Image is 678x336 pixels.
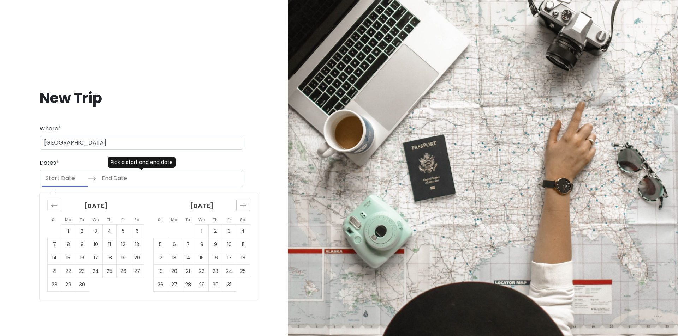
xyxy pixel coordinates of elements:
td: Choose Wednesday, September 17, 2025 as your check-in date. It’s available. [89,251,103,265]
td: Choose Thursday, September 11, 2025 as your check-in date. It’s available. [103,238,117,251]
td: Choose Friday, October 24, 2025 as your check-in date. It’s available. [222,265,236,278]
td: Choose Sunday, October 12, 2025 as your check-in date. It’s available. [154,251,167,265]
td: Choose Friday, October 3, 2025 as your check-in date. It’s available. [222,225,236,238]
small: Th [107,217,112,222]
small: Su [158,217,163,222]
small: Fr [227,217,231,222]
td: Choose Monday, October 13, 2025 as your check-in date. It’s available. [167,251,181,265]
td: Choose Monday, September 1, 2025 as your check-in date. It’s available. [61,225,75,238]
small: Mo [171,217,177,222]
small: We [198,217,205,222]
td: Choose Thursday, October 9, 2025 as your check-in date. It’s available. [209,238,222,251]
td: Choose Saturday, September 27, 2025 as your check-in date. It’s available. [130,265,144,278]
small: Th [213,217,218,222]
td: Choose Monday, October 20, 2025 as your check-in date. It’s available. [167,265,181,278]
label: Dates [40,158,59,167]
td: Choose Monday, September 15, 2025 as your check-in date. It’s available. [61,251,75,265]
small: Sa [134,217,139,222]
div: Move forward to switch to the next month. [236,200,250,211]
td: Choose Monday, October 27, 2025 as your check-in date. It’s available. [167,278,181,292]
td: Choose Tuesday, October 7, 2025 as your check-in date. It’s available. [181,238,195,251]
td: Choose Tuesday, October 21, 2025 as your check-in date. It’s available. [181,265,195,278]
td: Choose Sunday, September 7, 2025 as your check-in date. It’s available. [48,238,61,251]
td: Choose Wednesday, September 10, 2025 as your check-in date. It’s available. [89,238,103,251]
td: Choose Saturday, September 20, 2025 as your check-in date. It’s available. [130,251,144,265]
td: Choose Sunday, October 19, 2025 as your check-in date. It’s available. [154,265,167,278]
td: Choose Thursday, September 4, 2025 as your check-in date. It’s available. [103,225,117,238]
td: Choose Thursday, October 16, 2025 as your check-in date. It’s available. [209,251,222,265]
td: Choose Friday, September 26, 2025 as your check-in date. It’s available. [117,265,130,278]
td: Choose Friday, October 31, 2025 as your check-in date. It’s available. [222,278,236,292]
td: Choose Sunday, September 14, 2025 as your check-in date. It’s available. [48,251,61,265]
td: Choose Tuesday, September 16, 2025 as your check-in date. It’s available. [75,251,89,265]
small: Mo [65,217,71,222]
td: Choose Wednesday, October 15, 2025 as your check-in date. It’s available. [195,251,209,265]
small: Fr [121,217,125,222]
td: Choose Sunday, September 21, 2025 as your check-in date. It’s available. [48,265,61,278]
td: Choose Monday, October 6, 2025 as your check-in date. It’s available. [167,238,181,251]
td: Choose Wednesday, October 8, 2025 as your check-in date. It’s available. [195,238,209,251]
strong: [DATE] [190,201,213,210]
td: Choose Thursday, September 18, 2025 as your check-in date. It’s available. [103,251,117,265]
td: Choose Sunday, September 28, 2025 as your check-in date. It’s available. [48,278,61,292]
input: City (e.g., New York) [40,136,243,150]
td: Choose Tuesday, October 28, 2025 as your check-in date. It’s available. [181,278,195,292]
td: Choose Sunday, October 5, 2025 as your check-in date. It’s available. [154,238,167,251]
td: Choose Friday, October 17, 2025 as your check-in date. It’s available. [222,251,236,265]
td: Choose Wednesday, September 24, 2025 as your check-in date. It’s available. [89,265,103,278]
td: Choose Thursday, October 2, 2025 as your check-in date. It’s available. [209,225,222,238]
td: Choose Thursday, October 23, 2025 as your check-in date. It’s available. [209,265,222,278]
td: Choose Friday, September 19, 2025 as your check-in date. It’s available. [117,251,130,265]
td: Choose Saturday, September 13, 2025 as your check-in date. It’s available. [130,238,144,251]
td: Choose Wednesday, October 29, 2025 as your check-in date. It’s available. [195,278,209,292]
td: Choose Monday, September 29, 2025 as your check-in date. It’s available. [61,278,75,292]
td: Choose Wednesday, October 22, 2025 as your check-in date. It’s available. [195,265,209,278]
td: Choose Monday, September 22, 2025 as your check-in date. It’s available. [61,265,75,278]
h1: New Trip [40,89,243,107]
td: Choose Tuesday, September 23, 2025 as your check-in date. It’s available. [75,265,89,278]
td: Choose Saturday, October 11, 2025 as your check-in date. It’s available. [236,238,250,251]
small: Sa [240,217,245,222]
td: Choose Monday, September 8, 2025 as your check-in date. It’s available. [61,238,75,251]
label: Where [40,124,61,133]
td: Choose Friday, September 5, 2025 as your check-in date. It’s available. [117,225,130,238]
td: Choose Friday, September 12, 2025 as your check-in date. It’s available. [117,238,130,251]
td: Choose Saturday, October 18, 2025 as your check-in date. It’s available. [236,251,250,265]
td: Choose Wednesday, September 3, 2025 as your check-in date. It’s available. [89,225,103,238]
small: We [93,217,99,222]
div: Calendar [40,193,258,300]
td: Choose Sunday, October 26, 2025 as your check-in date. It’s available. [154,278,167,292]
td: Choose Tuesday, September 9, 2025 as your check-in date. It’s available. [75,238,89,251]
td: Choose Thursday, October 30, 2025 as your check-in date. It’s available. [209,278,222,292]
td: Choose Friday, October 10, 2025 as your check-in date. It’s available. [222,238,236,251]
strong: [DATE] [84,201,107,210]
td: Choose Tuesday, September 2, 2025 as your check-in date. It’s available. [75,225,89,238]
div: Move backward to switch to the previous month. [47,200,61,211]
td: Choose Saturday, October 4, 2025 as your check-in date. It’s available. [236,225,250,238]
small: Tu [79,217,84,222]
div: Pick a start and end date [108,157,176,167]
input: Start Date [42,170,88,187]
input: End Date [98,170,144,187]
td: Choose Saturday, September 6, 2025 as your check-in date. It’s available. [130,225,144,238]
small: Su [52,217,57,222]
td: Choose Tuesday, October 14, 2025 as your check-in date. It’s available. [181,251,195,265]
small: Tu [185,217,190,222]
td: Choose Saturday, October 25, 2025 as your check-in date. It’s available. [236,265,250,278]
td: Choose Thursday, September 25, 2025 as your check-in date. It’s available. [103,265,117,278]
td: Choose Wednesday, October 1, 2025 as your check-in date. It’s available. [195,225,209,238]
td: Choose Tuesday, September 30, 2025 as your check-in date. It’s available. [75,278,89,292]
